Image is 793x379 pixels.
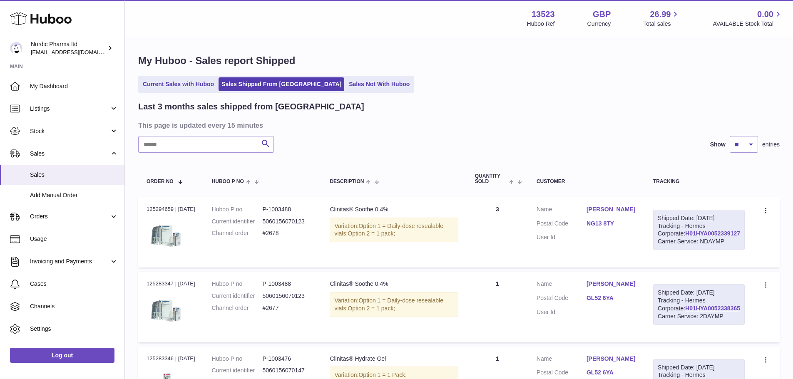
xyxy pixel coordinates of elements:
dt: Huboo P no [212,280,263,288]
dt: Postal Code [537,294,587,304]
img: 2_6c148ce2-9555-4dcb-a520-678b12be0df6.png [147,216,188,257]
div: Carrier Service: NDAYMP [658,238,740,245]
span: Channels [30,302,118,310]
dt: Channel order [212,229,263,237]
dd: P-1003488 [262,206,313,213]
span: Option 2 = 1 pack; [348,305,395,312]
span: 0.00 [757,9,773,20]
dt: User Id [537,233,587,241]
dt: Postal Code [537,220,587,230]
a: Log out [10,348,114,363]
dt: Current identifier [212,218,263,225]
dt: User Id [537,308,587,316]
a: NG13 8TY [587,220,636,228]
div: Tracking [653,179,745,184]
span: Option 2 = 1 pack; [348,230,395,237]
dd: 5060156070147 [262,367,313,374]
a: H01HYA0052338365 [685,305,740,312]
div: Nordic Pharma ltd [31,40,106,56]
a: 0.00 AVAILABLE Stock Total [713,9,783,28]
div: Variation: [330,292,458,317]
div: Clinitas® Soothe 0.4% [330,280,458,288]
div: Tracking - Hermes Corporate: [653,284,745,325]
a: GL52 6YA [587,294,636,302]
span: AVAILABLE Stock Total [713,20,783,28]
label: Show [710,141,726,149]
dt: Name [537,280,587,290]
dd: 5060156070123 [262,218,313,225]
a: Sales Shipped From [GEOGRAPHIC_DATA] [219,77,344,91]
a: Current Sales with Huboo [140,77,217,91]
a: [PERSON_NAME] [587,355,636,363]
a: H01HYA0052339127 [685,230,740,237]
span: Stock [30,127,109,135]
dt: Postal Code [537,369,587,379]
span: Option 1 = Daily-dose resealable vials; [334,223,443,237]
dd: 5060156070123 [262,292,313,300]
div: Shipped Date: [DATE] [658,214,740,222]
span: Huboo P no [212,179,244,184]
span: My Dashboard [30,82,118,90]
dt: Name [537,355,587,365]
dt: Current identifier [212,292,263,300]
span: Option 1 = Daily-dose resealable vials; [334,297,443,312]
dt: Name [537,206,587,216]
span: Quantity Sold [475,173,507,184]
span: Add Manual Order [30,191,118,199]
dd: P-1003488 [262,280,313,288]
div: Shipped Date: [DATE] [658,364,740,372]
div: 125294659 | [DATE] [147,206,195,213]
dt: Current identifier [212,367,263,374]
a: [PERSON_NAME] [587,206,636,213]
span: 26.99 [650,9,671,20]
h3: This page is updated every 15 minutes [138,121,778,130]
a: Sales Not With Huboo [346,77,413,91]
a: [PERSON_NAME] [587,280,636,288]
span: Orders [30,213,109,220]
dd: P-1003476 [262,355,313,363]
div: 125283347 | [DATE] [147,280,195,287]
td: 1 [467,272,528,342]
div: Customer [537,179,636,184]
dd: #2678 [262,229,313,237]
img: 2_6c148ce2-9555-4dcb-a520-678b12be0df6.png [147,290,188,332]
span: Sales [30,171,118,179]
dt: Huboo P no [212,206,263,213]
img: internalAdmin-13523@internal.huboo.com [10,42,22,54]
a: GL52 6YA [587,369,636,377]
div: Carrier Service: 2DAYMP [658,312,740,320]
span: Cases [30,280,118,288]
span: [EMAIL_ADDRESS][DOMAIN_NAME] [31,49,122,55]
div: Huboo Ref [527,20,555,28]
dt: Channel order [212,304,263,312]
span: Option 1 = 1 Pack; [358,372,407,378]
h2: Last 3 months sales shipped from [GEOGRAPHIC_DATA] [138,101,364,112]
strong: 13523 [532,9,555,20]
dd: #2677 [262,304,313,312]
span: entries [762,141,780,149]
span: Settings [30,325,118,333]
div: Currency [587,20,611,28]
span: Usage [30,235,118,243]
a: 26.99 Total sales [643,9,680,28]
div: Clinitas® Hydrate Gel [330,355,458,363]
strong: GBP [593,9,611,20]
span: Total sales [643,20,680,28]
div: Tracking - Hermes Corporate: [653,210,745,250]
div: 125283346 | [DATE] [147,355,195,362]
div: Variation: [330,218,458,243]
span: Order No [147,179,174,184]
td: 3 [467,197,528,268]
dt: Huboo P no [212,355,263,363]
span: Listings [30,105,109,113]
div: Shipped Date: [DATE] [658,289,740,297]
span: Description [330,179,364,184]
div: Clinitas® Soothe 0.4% [330,206,458,213]
h1: My Huboo - Sales report Shipped [138,54,780,67]
span: Sales [30,150,109,158]
span: Invoicing and Payments [30,258,109,265]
